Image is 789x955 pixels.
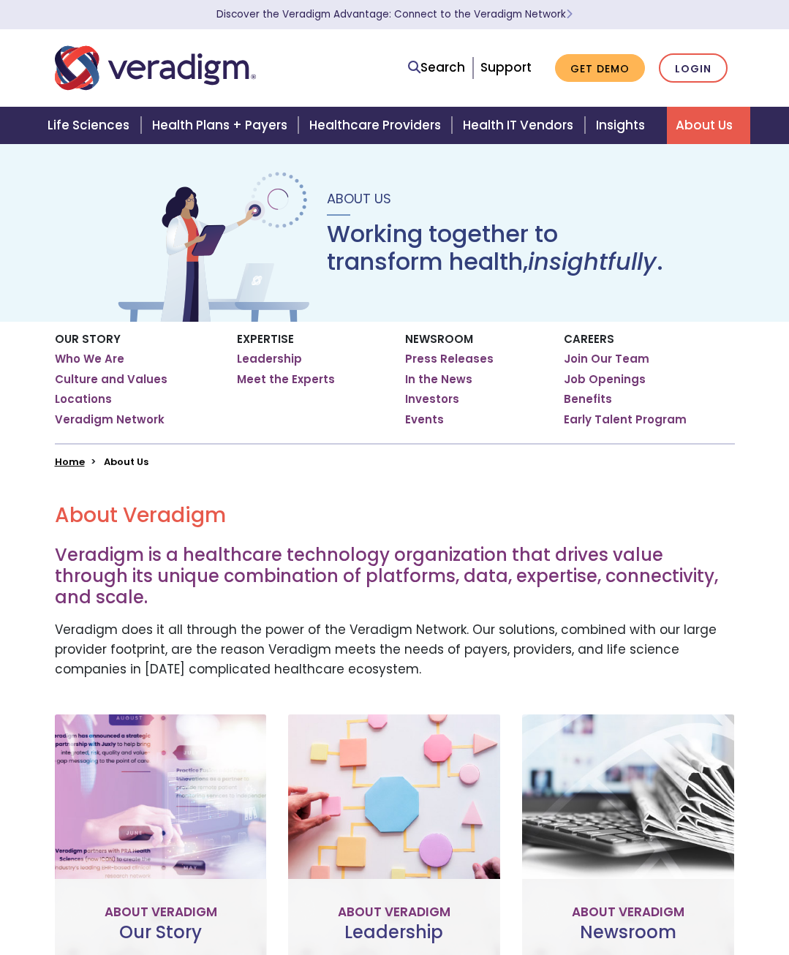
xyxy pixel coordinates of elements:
a: Healthcare Providers [301,107,454,144]
a: Search [408,58,465,78]
p: About Veradigm [67,902,255,922]
a: Early Talent Program [564,412,687,427]
p: About Veradigm [534,902,722,922]
em: insightfully [528,245,657,278]
a: Locations [55,392,112,407]
a: Culture and Values [55,372,167,387]
h1: Working together to transform health, . [327,220,675,276]
img: Veradigm logo [55,44,256,92]
a: Job Openings [564,372,646,387]
a: Health Plans + Payers [143,107,301,144]
a: Press Releases [405,352,494,366]
a: In the News [405,372,472,387]
a: Support [480,58,532,76]
a: Insights [587,107,667,144]
a: Who We Are [55,352,124,366]
a: About Us [667,107,750,144]
a: Health IT Vendors [454,107,586,144]
a: Home [55,455,85,469]
span: Learn More [566,7,573,21]
a: Veradigm Network [55,412,165,427]
a: Leadership [237,352,302,366]
a: Investors [405,392,459,407]
a: Login [659,53,728,83]
p: About Veradigm [300,902,488,922]
a: Meet the Experts [237,372,335,387]
a: Get Demo [555,54,645,83]
a: Life Sciences [39,107,143,144]
h3: Veradigm is a healthcare technology organization that drives value through its unique combination... [55,545,735,608]
a: Discover the Veradigm Advantage: Connect to the Veradigm NetworkLearn More [216,7,573,21]
a: Events [405,412,444,427]
a: Benefits [564,392,612,407]
span: About Us [327,189,391,208]
a: Join Our Team [564,352,649,366]
h2: About Veradigm [55,503,735,528]
p: Veradigm does it all through the power of the Veradigm Network. Our solutions, combined with our ... [55,620,735,680]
